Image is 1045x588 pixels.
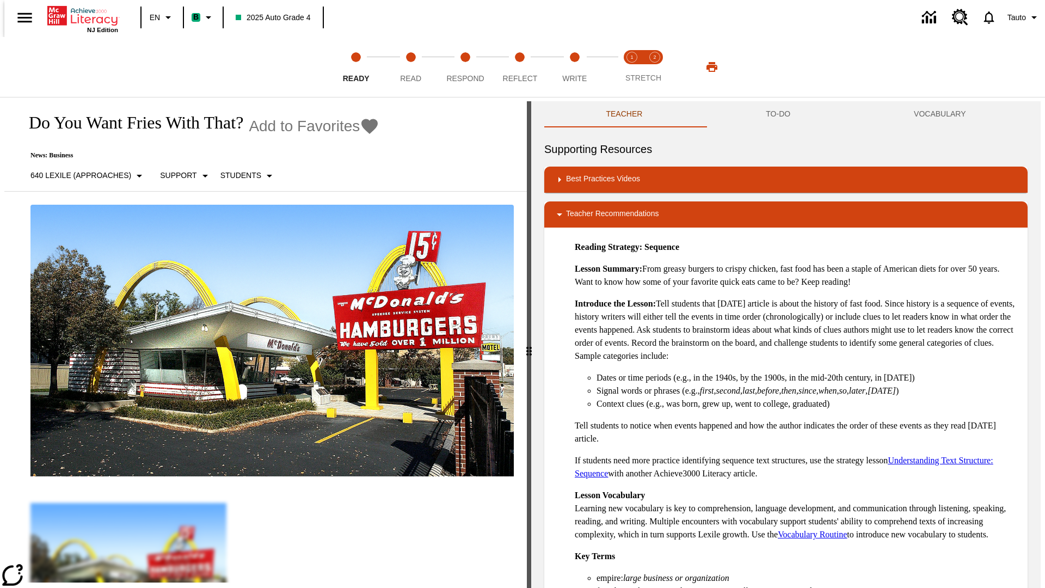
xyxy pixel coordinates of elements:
[160,170,196,181] p: Support
[575,419,1019,445] p: Tell students to notice when events happened and how the author indicates the order of these even...
[575,264,642,273] strong: Lesson Summary:
[4,101,527,583] div: reading
[597,572,1019,585] li: empire:
[625,73,661,82] span: STRETCH
[597,371,1019,384] li: Dates or time periods (e.g., in the 1940s, by the 1900s, in the mid-20th century, in [DATE])
[975,3,1003,32] a: Notifications
[597,397,1019,411] li: Context clues (e.g., was born, grew up, went to college, graduated)
[543,37,606,97] button: Write step 5 of 5
[544,140,1028,158] h6: Supporting Resources
[527,101,531,588] div: Press Enter or Spacebar and then press right and left arrow keys to move the slider
[778,530,847,539] a: Vocabulary Routine
[757,386,779,395] em: before
[819,386,837,395] em: when
[193,10,199,24] span: B
[156,166,216,186] button: Scaffolds, Support
[220,170,261,181] p: Students
[852,101,1028,127] button: VOCABULARY
[434,37,497,97] button: Respond step 3 of 5
[945,3,975,32] a: Resource Center, Will open in new tab
[653,54,656,60] text: 2
[575,491,645,500] strong: Lesson Vocabulary
[849,386,865,395] em: later
[639,37,671,97] button: Stretch Respond step 2 of 2
[704,101,852,127] button: TO-DO
[503,74,538,83] span: Reflect
[145,8,180,27] button: Language: EN, Select a language
[379,37,442,97] button: Read step 2 of 5
[566,208,659,221] p: Teacher Recommendations
[343,74,370,83] span: Ready
[742,386,755,395] em: last
[575,489,1019,541] p: Learning new vocabulary is key to comprehension, language development, and communication through ...
[694,57,729,77] button: Print
[249,117,379,136] button: Add to Favorites - Do You Want Fries With That?
[644,242,679,252] strong: Sequence
[1003,8,1045,27] button: Profile/Settings
[839,386,847,395] em: so
[597,384,1019,397] li: Signal words or phrases (e.g., , , , , , , , , , )
[623,573,729,583] em: large business or organization
[488,37,551,97] button: Reflect step 4 of 5
[616,37,648,97] button: Stretch Read step 1 of 2
[575,262,1019,289] p: From greasy burgers to crispy chicken, fast food has been a staple of American diets for over 50 ...
[575,552,615,561] strong: Key Terms
[400,74,421,83] span: Read
[798,386,816,395] em: since
[47,4,118,33] div: Home
[575,454,1019,480] p: If students need more practice identifying sequence text structures, use the strategy lesson with...
[150,12,160,23] span: EN
[216,166,280,186] button: Select Student
[9,2,41,34] button: Open side menu
[249,118,360,135] span: Add to Favorites
[544,101,704,127] button: Teacher
[868,386,896,395] em: [DATE]
[575,297,1019,363] p: Tell students that [DATE] article is about the history of fast food. Since history is a sequence ...
[236,12,311,23] span: 2025 Auto Grade 4
[716,386,740,395] em: second
[26,166,150,186] button: Select Lexile, 640 Lexile (Approaches)
[30,205,514,477] img: One of the first McDonald's stores, with the iconic red sign and golden arches.
[446,74,484,83] span: Respond
[544,167,1028,193] div: Best Practices Videos
[575,456,993,478] a: Understanding Text Structure: Sequence
[781,386,796,395] em: then
[630,54,633,60] text: 1
[700,386,714,395] em: first
[544,101,1028,127] div: Instructional Panel Tabs
[566,173,640,186] p: Best Practices Videos
[531,101,1041,588] div: activity
[1007,12,1026,23] span: Tauto
[575,242,642,252] strong: Reading Strategy:
[17,151,379,160] p: News: Business
[187,8,219,27] button: Boost Class color is mint green. Change class color
[575,299,656,308] strong: Introduce the Lesson:
[562,74,587,83] span: Write
[87,27,118,33] span: NJ Edition
[544,201,1028,228] div: Teacher Recommendations
[30,170,131,181] p: 640 Lexile (Approaches)
[17,113,243,133] h1: Do You Want Fries With That?
[915,3,945,33] a: Data Center
[324,37,388,97] button: Ready step 1 of 5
